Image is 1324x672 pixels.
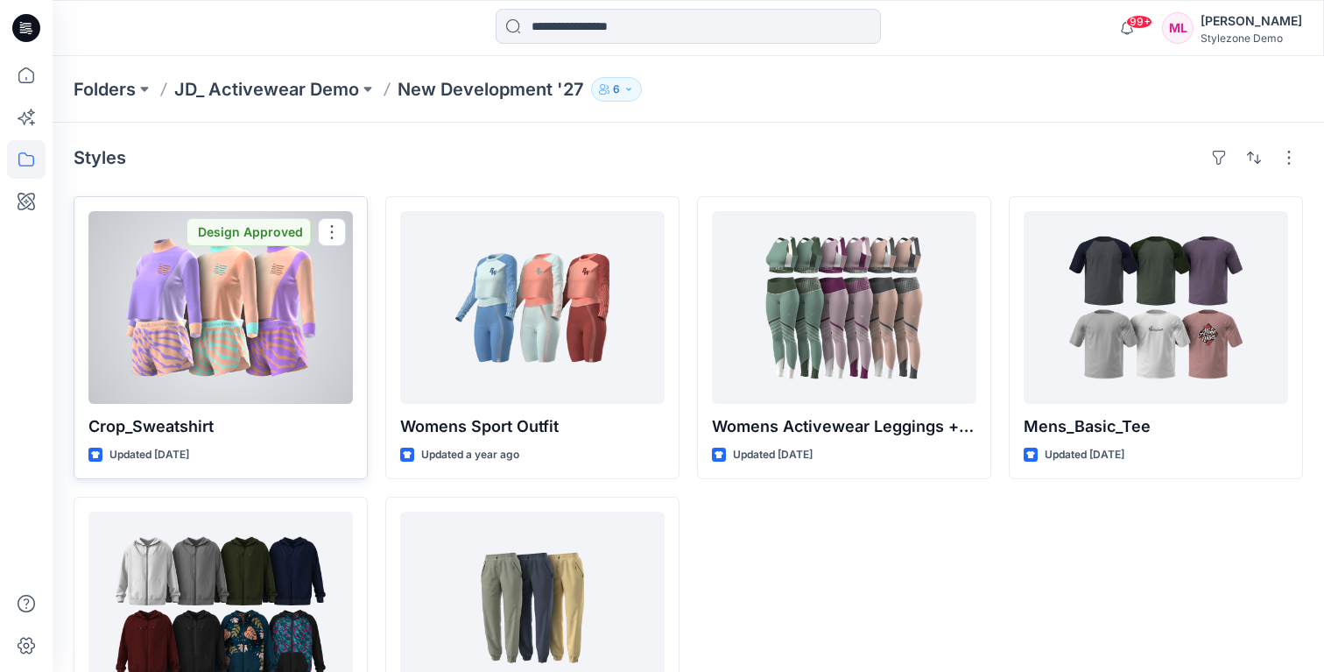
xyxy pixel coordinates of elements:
[400,211,665,404] a: Womens Sport Outfit
[74,77,136,102] a: Folders
[398,77,584,102] p: New Development '27
[613,80,620,99] p: 6
[74,147,126,168] h4: Styles
[1201,11,1302,32] div: [PERSON_NAME]
[174,77,359,102] a: JD_ Activewear Demo
[88,414,353,439] p: Crop_Sweatshirt
[400,414,665,439] p: Womens Sport Outfit
[733,446,813,464] p: Updated [DATE]
[712,211,976,404] a: Womens Activewear Leggings + Bra
[1162,12,1194,44] div: ML
[1045,446,1124,464] p: Updated [DATE]
[1024,211,1288,404] a: Mens_Basic_Tee
[421,446,519,464] p: Updated a year ago
[1024,414,1288,439] p: Mens_Basic_Tee
[591,77,642,102] button: 6
[88,211,353,404] a: Crop_Sweatshirt
[1201,32,1302,45] div: Stylezone Demo
[1126,15,1152,29] span: 99+
[109,446,189,464] p: Updated [DATE]
[712,414,976,439] p: Womens Activewear Leggings + Bra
